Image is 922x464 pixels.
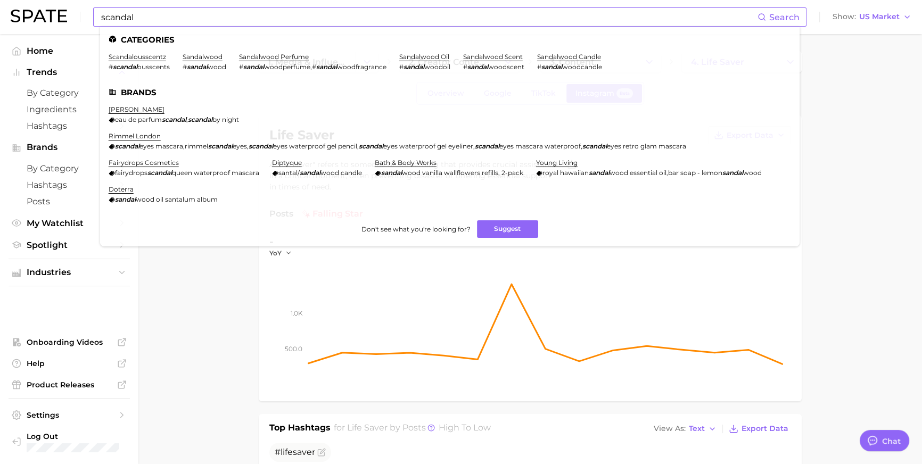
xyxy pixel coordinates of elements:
em: scandal [113,63,137,71]
span: Ingredients [27,104,112,114]
button: Trends [9,64,130,80]
em: scandal [147,169,172,177]
a: doterra [109,185,134,193]
a: Settings [9,407,130,423]
em: scandal [188,115,212,123]
span: royal hawaiian [542,169,589,177]
a: Hashtags [9,177,130,193]
span: by Category [27,163,112,173]
a: young living [536,159,578,167]
span: Home [27,46,112,56]
span: saver [293,447,315,457]
a: rimmel london [109,132,161,140]
span: Posts [27,196,112,206]
span: YoY [269,248,282,258]
span: santal/ [278,169,300,177]
span: wood candle [320,169,362,177]
div: , [536,169,762,177]
span: life [281,447,293,457]
span: eyes mascara [139,142,183,150]
span: # [537,63,541,71]
span: woodscent [488,63,524,71]
h2: for by Posts [334,421,491,436]
span: Trends [27,68,112,77]
em: scandal [162,115,186,123]
span: My Watchlist [27,218,112,228]
span: Brands [27,143,112,152]
span: # [183,63,187,71]
span: woodfragrance [337,63,386,71]
span: # [399,63,404,71]
div: , [239,63,386,71]
em: sandal [589,169,610,177]
span: ousscents [137,63,170,71]
span: eyes mascara waterproof [499,142,581,150]
span: Product Releases [27,380,112,390]
a: Spotlight [9,237,130,253]
a: scandalousscentz [109,53,166,61]
em: scandal [115,142,139,150]
button: Brands [9,139,130,155]
div: , [109,115,239,123]
button: ShowUS Market [830,10,914,24]
input: Search here for a brand, industry, or ingredient [100,8,758,26]
em: sandal [316,63,337,71]
a: Posts [9,193,130,210]
a: Help [9,355,130,371]
span: eyes [233,142,247,150]
span: Search [769,12,800,22]
a: fairydrops cosmetics [109,159,179,167]
button: Industries [9,264,130,280]
span: rimmel [185,142,208,150]
em: sandal [541,63,562,71]
em: scandal [582,142,607,150]
em: sandal [404,63,424,71]
a: sandalwood oil [399,53,449,61]
a: Ingredients [9,101,130,118]
a: diptyque [272,159,302,167]
span: Text [689,426,705,432]
span: wood [208,63,226,71]
span: eyes retro glam mascara [607,142,686,150]
span: by night [212,115,239,123]
span: Log Out [27,432,121,441]
span: high to low [439,422,491,433]
em: sandal [381,169,402,177]
a: [PERSON_NAME] [109,105,164,113]
span: Don't see what you're looking for? [361,225,471,233]
a: by Category [9,160,130,177]
span: bar soap - lemon [668,169,722,177]
a: bath & body works [375,159,437,167]
a: sandalwood [183,53,223,61]
a: by Category [9,85,130,101]
em: scandal [208,142,233,150]
span: Hashtags [27,121,112,131]
span: eau de parfum [115,115,162,123]
li: Categories [109,35,791,44]
span: wood oil santalum album [136,195,218,203]
span: View As [654,426,686,432]
span: Onboarding Videos [27,337,112,347]
span: Industries [27,268,112,277]
span: # [275,447,315,457]
span: # [239,63,243,71]
span: Spotlight [27,240,112,250]
a: My Watchlist [9,215,130,231]
tspan: 500.0 [285,345,302,353]
em: sandal [722,169,743,177]
a: Home [9,43,130,59]
span: Show [833,14,856,20]
li: Brands [109,88,791,97]
button: Export Data [726,421,791,436]
span: # [312,63,316,71]
span: wood [743,169,762,177]
button: Flag as miscategorized or irrelevant [317,448,326,457]
span: fairydrops [115,169,147,177]
em: sandal [243,63,264,71]
div: , , , , , [109,142,686,150]
span: woodperfume [264,63,310,71]
span: US Market [859,14,900,20]
a: Onboarding Videos [9,334,130,350]
img: SPATE [11,10,67,22]
tspan: 1.0k [291,309,303,317]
